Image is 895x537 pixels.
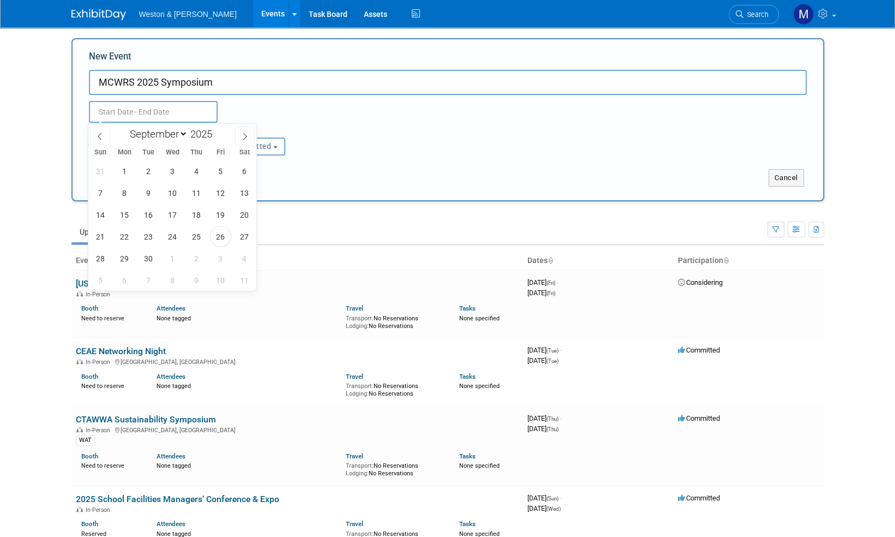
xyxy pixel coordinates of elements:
[138,160,159,182] span: September 2, 2025
[114,204,135,225] span: September 15, 2025
[76,278,211,289] a: [US_STATE] AIA Conference & Expo
[346,383,374,390] span: Transport:
[546,290,555,296] span: (Fri)
[548,256,553,265] a: Sort by Start Date
[560,346,562,354] span: -
[90,226,111,247] span: September 21, 2025
[527,289,555,297] span: [DATE]
[527,504,561,512] span: [DATE]
[346,373,363,380] a: Travel
[557,278,558,287] span: -
[114,182,135,204] span: September 8, 2025
[157,313,338,323] div: None tagged
[114,160,135,182] span: September 1, 2025
[90,204,111,225] span: September 14, 2025
[234,248,255,269] span: October 4, 2025
[138,204,159,225] span: September 16, 2025
[90,182,111,204] span: September 7, 2025
[71,222,135,242] a: Upcoming60
[89,70,807,95] input: Name of Trade Show / Conference
[76,346,166,356] a: CEAE Networking Night
[346,380,443,397] div: No Reservations No Reservations
[210,270,231,291] span: October 10, 2025
[729,5,779,24] a: Search
[186,182,207,204] span: September 11, 2025
[138,248,159,269] span: September 30, 2025
[157,380,338,390] div: None tagged
[459,452,476,460] a: Tasks
[90,248,111,269] span: September 28, 2025
[523,252,674,270] th: Dates
[346,390,369,397] span: Lodging:
[157,460,338,470] div: None tagged
[114,270,135,291] span: October 6, 2025
[76,494,279,504] a: 2025 School Facilities Managers’ Conference & Expo
[546,426,558,432] span: (Thu)
[210,248,231,269] span: October 3, 2025
[162,204,183,225] span: September 17, 2025
[459,305,476,312] a: Tasks
[81,452,98,460] a: Booth
[89,123,195,137] div: Attendance / Format:
[162,160,183,182] span: September 3, 2025
[210,182,231,204] span: September 12, 2025
[346,315,374,322] span: Transport:
[114,248,135,269] span: September 29, 2025
[232,149,256,156] span: Sat
[76,357,519,366] div: [GEOGRAPHIC_DATA], [GEOGRAPHIC_DATA]
[81,460,141,470] div: Need to reserve
[81,380,141,390] div: Need to reserve
[112,149,136,156] span: Mon
[546,358,558,364] span: (Tue)
[743,10,768,19] span: Search
[162,248,183,269] span: October 1, 2025
[157,452,185,460] a: Attendees
[188,128,220,140] input: Year
[86,359,113,366] span: In-Person
[346,462,374,469] span: Transport:
[346,460,443,477] div: No Reservations No Reservations
[114,226,135,247] span: September 22, 2025
[546,416,558,422] span: (Thu)
[157,305,185,312] a: Attendees
[674,252,824,270] th: Participation
[186,160,207,182] span: September 4, 2025
[678,414,720,422] span: Committed
[768,169,804,187] button: Cancel
[184,149,208,156] span: Thu
[346,520,363,528] a: Travel
[81,313,141,323] div: Need to reserve
[76,291,83,296] img: In-Person Event
[162,270,183,291] span: October 8, 2025
[527,278,558,287] span: [DATE]
[560,494,562,502] span: -
[89,50,131,67] label: New Event
[136,149,160,156] span: Tue
[459,315,500,322] span: None specified
[76,427,83,432] img: In-Person Event
[723,256,729,265] a: Sort by Participation Type
[210,160,231,182] span: September 5, 2025
[346,313,443,330] div: No Reservations No Reservations
[162,182,183,204] span: September 10, 2025
[546,496,558,502] span: (Sun)
[793,4,814,25] img: Mary Ann Trujillo
[86,427,113,434] span: In-Person
[186,248,207,269] span: October 2, 2025
[527,425,558,433] span: [DATE]
[160,149,184,156] span: Wed
[71,9,126,20] img: ExhibitDay
[86,506,113,514] span: In-Person
[157,520,185,528] a: Attendees
[527,356,558,365] span: [DATE]
[208,149,232,156] span: Fri
[210,226,231,247] span: September 26, 2025
[71,252,523,270] th: Event
[346,323,369,330] span: Lodging:
[139,10,237,19] span: Weston & [PERSON_NAME]
[81,373,98,380] a: Booth
[678,346,720,354] span: Committed
[527,494,562,502] span: [DATE]
[81,305,98,312] a: Booth
[210,204,231,225] span: September 19, 2025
